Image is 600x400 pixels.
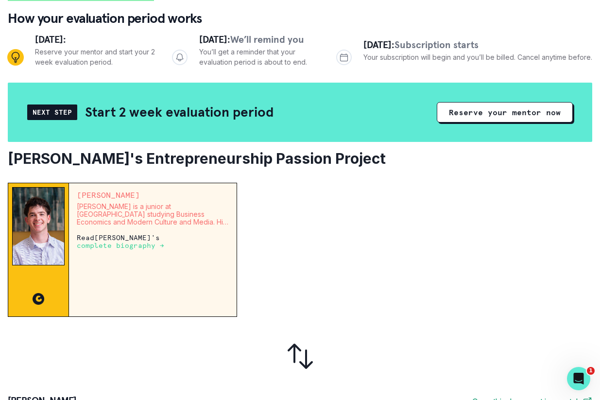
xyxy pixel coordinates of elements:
[363,38,394,51] span: [DATE]:
[27,104,77,120] div: Next Step
[77,234,229,249] p: Read [PERSON_NAME] 's
[230,33,304,46] span: We’ll remind you
[12,187,65,265] img: Mentor Image
[8,150,592,167] h2: [PERSON_NAME]'s Entrepreneurship Passion Project
[394,38,479,51] span: Subscription starts
[33,293,44,305] img: CC image
[77,203,229,226] p: [PERSON_NAME] is a junior at [GEOGRAPHIC_DATA] studying Business Economics and Modern Culture and...
[587,367,595,375] span: 1
[85,104,274,121] h2: Start 2 week evaluation period
[567,367,590,390] iframe: Intercom live chat
[199,47,321,67] p: You’ll get a reminder that your evaluation period is about to end.
[199,33,230,46] span: [DATE]:
[437,102,573,122] button: Reserve your mentor now
[35,33,66,46] span: [DATE]:
[8,9,592,28] p: How your evaluation period works
[77,242,164,249] p: complete biography →
[77,191,229,199] p: [PERSON_NAME]
[363,52,592,62] p: Your subscription will begin and you’ll be billed. Cancel anytime before.
[35,47,156,67] p: Reserve your mentor and start your 2 week evaluation period.
[77,241,164,249] a: complete biography →
[8,32,592,83] div: Progress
